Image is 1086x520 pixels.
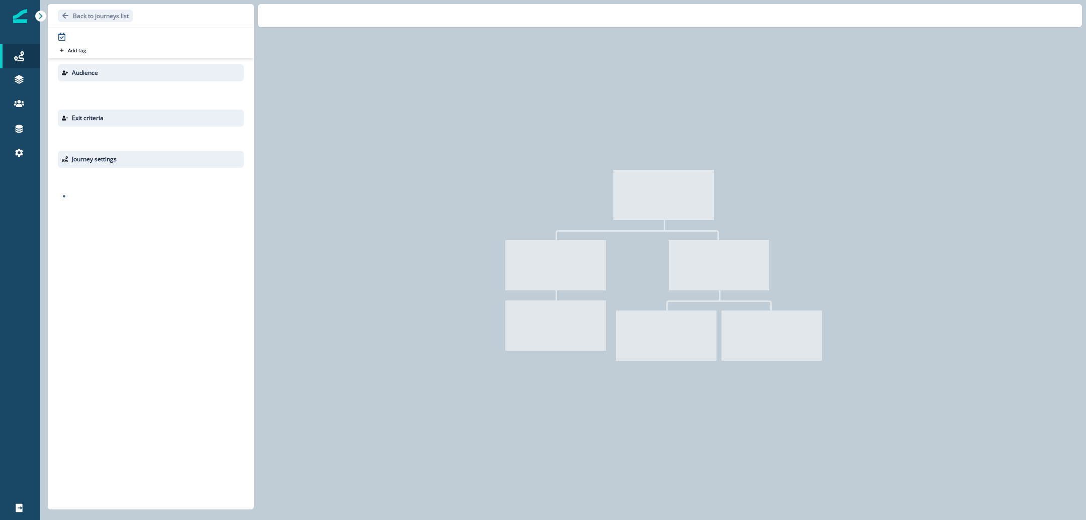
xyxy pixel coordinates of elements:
p: Back to journeys list [73,12,129,20]
p: Journey settings [72,155,117,164]
button: Go back [58,10,133,22]
p: Add tag [68,47,86,53]
img: Inflection [13,9,27,23]
p: Exit criteria [72,114,104,123]
p: Audience [72,68,98,77]
button: Add tag [58,46,88,54]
